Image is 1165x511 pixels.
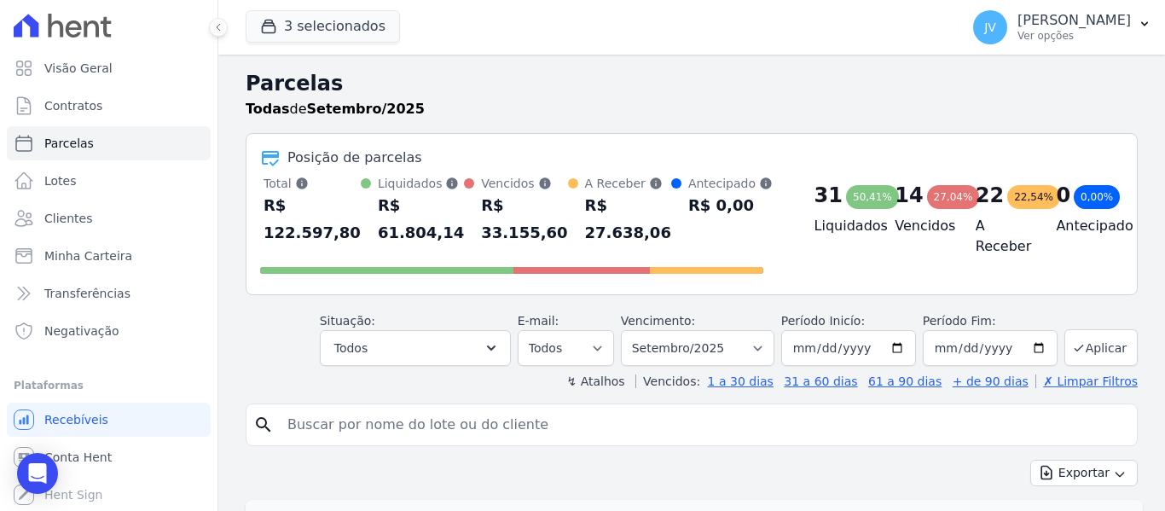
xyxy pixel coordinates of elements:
div: R$ 61.804,14 [378,192,464,247]
span: Negativação [44,322,119,340]
div: Open Intercom Messenger [17,453,58,494]
a: Visão Geral [7,51,211,85]
div: R$ 27.638,06 [585,192,671,247]
a: Recebíveis [7,403,211,437]
button: JV [PERSON_NAME] Ver opções [959,3,1165,51]
a: Minha Carteira [7,239,211,273]
div: Antecipado [688,175,773,192]
span: Conta Hent [44,449,112,466]
label: Situação: [320,314,375,328]
button: Exportar [1030,460,1138,486]
h4: A Receber [976,216,1029,257]
button: 3 selecionados [246,10,400,43]
span: JV [984,21,996,33]
span: Clientes [44,210,92,227]
span: Recebíveis [44,411,108,428]
h4: Antecipado [1056,216,1110,236]
a: Transferências [7,276,211,311]
label: Vencimento: [621,314,695,328]
label: Período Inicío: [781,314,865,328]
div: Vencidos [481,175,567,192]
p: Ver opções [1017,29,1131,43]
div: 0 [1056,182,1070,209]
p: [PERSON_NAME] [1017,12,1131,29]
span: Todos [334,338,368,358]
a: 1 a 30 dias [708,375,774,388]
div: 14 [895,182,923,209]
a: 31 a 60 dias [784,375,857,388]
i: search [253,415,274,435]
label: Período Fim: [923,312,1058,330]
div: 0,00% [1074,185,1120,209]
strong: Setembro/2025 [307,101,425,117]
input: Buscar por nome do lote ou do cliente [277,408,1130,442]
a: ✗ Limpar Filtros [1035,375,1138,388]
div: Liquidados [378,175,464,192]
div: 27,04% [927,185,980,209]
a: Contratos [7,89,211,123]
span: Contratos [44,97,102,114]
span: Lotes [44,172,77,189]
a: Conta Hent [7,440,211,474]
div: 31 [814,182,843,209]
div: Plataformas [14,375,204,396]
div: A Receber [585,175,671,192]
span: Parcelas [44,135,94,152]
strong: Todas [246,101,290,117]
a: Parcelas [7,126,211,160]
h4: Liquidados [814,216,868,236]
div: R$ 122.597,80 [264,192,361,247]
h4: Vencidos [895,216,948,236]
div: 22,54% [1007,185,1060,209]
a: Negativação [7,314,211,348]
div: R$ 0,00 [688,192,773,219]
div: 22 [976,182,1004,209]
span: Transferências [44,285,130,302]
a: 61 a 90 dias [868,375,942,388]
label: Vencidos: [635,375,700,388]
p: de [246,99,425,119]
div: Posição de parcelas [287,148,422,168]
a: Clientes [7,201,211,235]
div: R$ 33.155,60 [481,192,567,247]
div: Total [264,175,361,192]
div: 50,41% [846,185,899,209]
span: Minha Carteira [44,247,132,264]
button: Todos [320,330,511,366]
span: Visão Geral [44,60,113,77]
label: E-mail: [518,314,559,328]
label: ↯ Atalhos [566,375,624,388]
button: Aplicar [1064,329,1138,366]
h2: Parcelas [246,68,1138,99]
a: + de 90 dias [953,375,1029,388]
a: Lotes [7,164,211,198]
